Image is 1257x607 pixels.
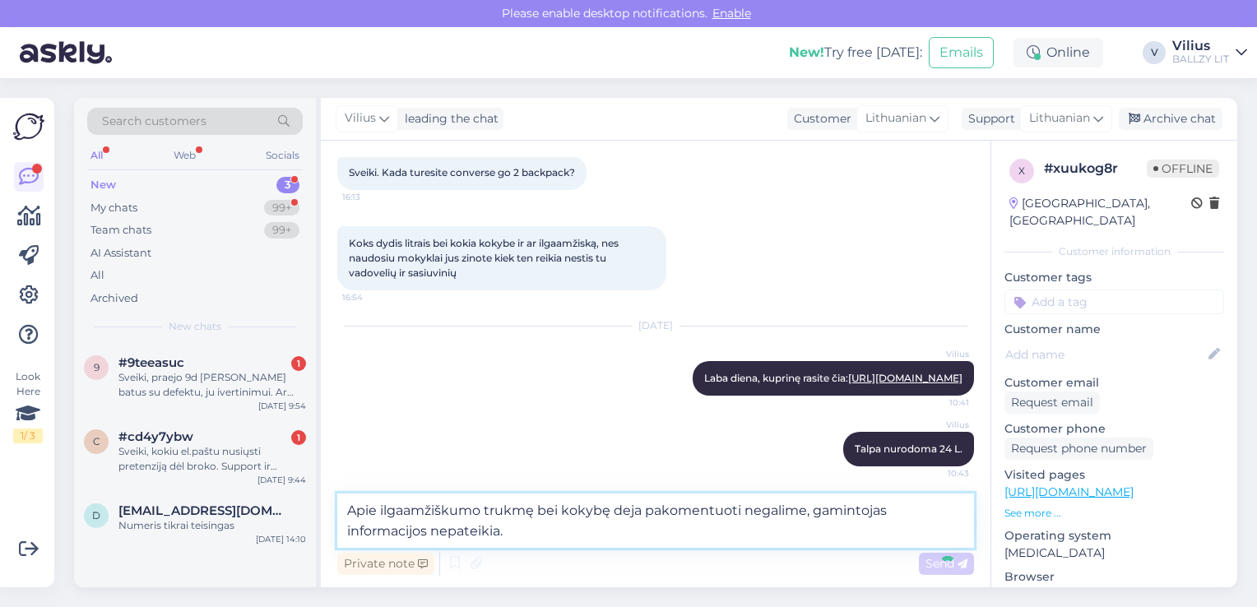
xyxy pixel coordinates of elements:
[13,369,43,443] div: Look Here
[93,435,100,447] span: c
[170,145,199,166] div: Web
[264,222,299,239] div: 99+
[1005,345,1205,364] input: Add name
[90,245,151,262] div: AI Assistant
[118,429,193,444] span: #cd4y7ybw
[848,372,962,384] a: [URL][DOMAIN_NAME]
[13,111,44,142] img: Askly Logo
[1009,195,1191,229] div: [GEOGRAPHIC_DATA], [GEOGRAPHIC_DATA]
[1004,374,1224,392] p: Customer email
[169,319,221,334] span: New chats
[789,43,922,63] div: Try free [DATE]:
[865,109,926,127] span: Lithuanian
[276,177,299,193] div: 3
[855,443,962,455] span: Talpa nurodoma 24 L.
[291,430,306,445] div: 1
[907,396,969,409] span: 10:41
[90,222,151,239] div: Team chats
[349,237,621,279] span: Koks dydis litrais bei kokia kokybe ir ar ilgaamžiską, nes naudosiu mokyklai jus zinote kiek ten ...
[1143,41,1166,64] div: V
[789,44,824,60] b: New!
[90,290,138,307] div: Archived
[907,348,969,360] span: Vilius
[87,145,106,166] div: All
[962,110,1015,127] div: Support
[342,191,404,203] span: 16:13
[118,503,290,518] span: drauge_n@yahoo.com
[291,356,306,371] div: 1
[1004,527,1224,544] p: Operating system
[929,37,994,68] button: Emails
[1013,38,1103,67] div: Online
[704,372,962,384] span: Laba diena, kuprinę rasite čia:
[118,518,306,533] div: Numeris tikrai teisingas
[1004,392,1100,414] div: Request email
[349,166,575,178] span: Sveiki. Kada turesite converse go 2 backpack?
[1172,39,1247,66] a: ViliusBALLZY LIT
[398,110,499,127] div: leading the chat
[1147,160,1219,178] span: Offline
[1044,159,1147,178] div: # xuukog8r
[787,110,851,127] div: Customer
[1004,321,1224,338] p: Customer name
[1172,39,1229,53] div: Vilius
[1004,506,1224,521] p: See more ...
[1004,544,1224,562] p: [MEDICAL_DATA]
[1004,484,1134,499] a: [URL][DOMAIN_NAME]
[118,370,306,400] div: Sveiki, praejo 9d [PERSON_NAME] batus su defektu, ju ivertinimui. Ar galima paspartinti šį proces...
[337,318,974,333] div: [DATE]
[1004,586,1224,603] p: Chrome [TECHNICAL_ID]
[258,400,306,412] div: [DATE] 9:54
[1172,53,1229,66] div: BALLZY LIT
[1004,420,1224,438] p: Customer phone
[1029,109,1090,127] span: Lithuanian
[1004,466,1224,484] p: Visited pages
[707,6,756,21] span: Enable
[92,509,100,521] span: d
[264,200,299,216] div: 99+
[90,267,104,284] div: All
[1018,164,1025,177] span: x
[118,355,184,370] span: #9teeasuc
[1004,438,1153,460] div: Request phone number
[907,467,969,480] span: 10:43
[1004,568,1224,586] p: Browser
[256,533,306,545] div: [DATE] 14:10
[907,419,969,431] span: Vilius
[102,113,206,130] span: Search customers
[1004,244,1224,259] div: Customer information
[257,474,306,486] div: [DATE] 9:44
[94,361,100,373] span: 9
[1119,108,1222,130] div: Archive chat
[118,444,306,474] div: Sveiki, kokiu el.paštu nusiųsti pretenziją dėl broko. Support ir [EMAIL_ADDRESS][DOMAIN_NAME] net...
[1004,290,1224,314] input: Add a tag
[1004,269,1224,286] p: Customer tags
[262,145,303,166] div: Socials
[345,109,376,127] span: Vilius
[90,200,137,216] div: My chats
[13,429,43,443] div: 1 / 3
[90,177,116,193] div: New
[342,291,404,303] span: 16:54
